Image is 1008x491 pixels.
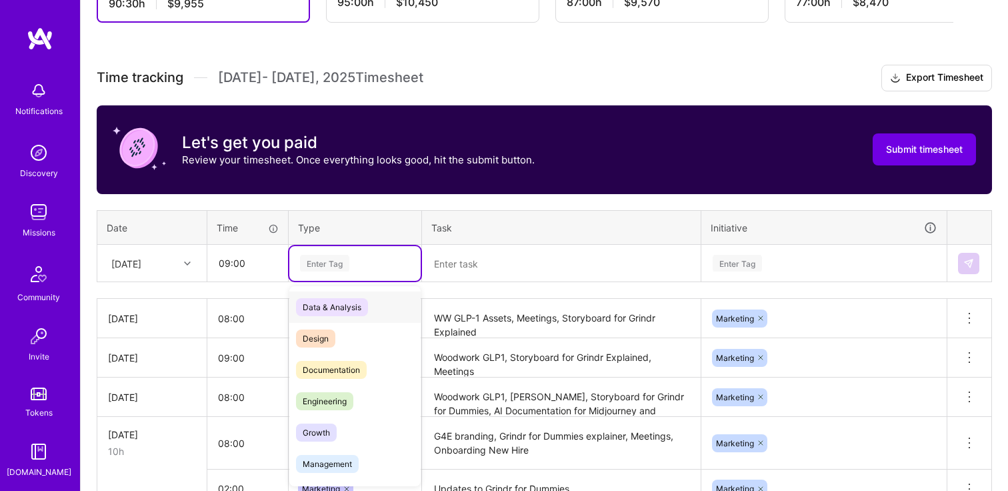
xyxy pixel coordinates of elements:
img: bell [25,77,52,104]
span: Design [296,330,335,348]
img: logo [27,27,53,51]
span: Marketing [716,353,754,363]
img: Community [23,258,55,290]
span: Engineering [296,392,353,410]
input: HH:MM [208,246,287,281]
div: Notifications [15,104,63,118]
textarea: G4E branding, Grindr for Dummies explainer, Meetings, Onboarding New Hire [423,418,699,468]
span: Growth [296,424,337,442]
p: Review your timesheet. Once everything looks good, hit the submit button. [182,153,535,167]
input: HH:MM [207,426,288,461]
span: [DATE] - [DATE] , 2025 Timesheet [218,69,423,86]
img: coin [113,121,166,175]
div: [DATE] [108,312,196,326]
span: Data & Analysis [296,298,368,316]
span: Documentation [296,361,367,379]
img: teamwork [25,199,52,225]
div: Community [17,290,60,304]
div: [DATE] [108,390,196,404]
div: Enter Tag [713,253,762,274]
i: icon Download [890,71,901,85]
div: Time [217,221,279,235]
div: [DOMAIN_NAME] [7,465,71,479]
img: Submit [963,258,974,269]
h3: Let's get you paid [182,133,535,153]
th: Type [289,210,422,245]
div: Tokens [25,406,53,420]
span: Time tracking [97,69,183,86]
div: [DATE] [111,256,141,270]
th: Date [97,210,207,245]
div: Initiative [711,220,937,235]
img: guide book [25,438,52,465]
img: tokens [31,388,47,400]
span: Marketing [716,392,754,402]
input: HH:MM [207,301,288,336]
input: HH:MM [207,340,288,376]
div: [DATE] [108,428,196,442]
div: Invite [29,350,49,364]
button: Export Timesheet [881,65,992,91]
input: HH:MM [207,380,288,415]
div: Missions [23,225,55,239]
div: Enter Tag [300,253,349,274]
img: discovery [25,139,52,166]
textarea: WW GLP-1 Assets, Meetings, Storyboard for Grindr Explained [423,300,699,337]
th: Task [422,210,701,245]
img: Invite [25,323,52,350]
textarea: Woodwork GLP1, Storyboard for Grindr Explained, Meetings [423,340,699,376]
div: 10h [108,444,196,458]
span: Management [296,455,359,473]
span: Marketing [716,314,754,324]
span: Marketing [716,438,754,448]
textarea: Woodwork GLP1, [PERSON_NAME], Storyboard for Grindr for Dummies, AI Documentation for Midjourney ... [423,379,699,416]
div: [DATE] [108,351,196,365]
span: Submit timesheet [886,143,963,156]
button: Submit timesheet [873,133,976,165]
div: Discovery [20,166,58,180]
i: icon Chevron [184,260,191,267]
